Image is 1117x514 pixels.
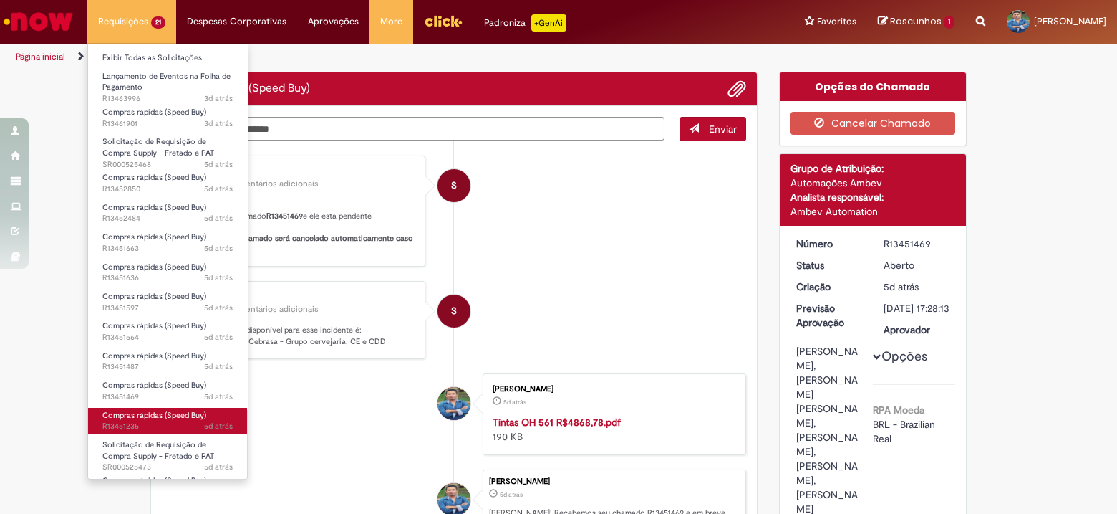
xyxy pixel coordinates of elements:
div: Opções do Chamado [780,72,967,101]
span: R13451597 [102,303,233,314]
span: R13451663 [102,243,233,254]
span: R13451469 [102,391,233,403]
span: SR000525468 [102,159,233,171]
div: Raimundo Vital De Faria Barcelos Junior [437,387,470,420]
a: Exibir Todas as Solicitações [88,50,247,66]
dt: Status [785,258,874,272]
div: Sistema [175,292,414,301]
a: Tintas OH 561 R$4868,78.pdf [493,416,621,429]
span: Compras rápidas (Speed Buy) [102,107,206,118]
span: Aprovações [308,14,359,29]
span: Compras rápidas (Speed Buy) [102,262,206,272]
div: System [437,169,470,202]
time: 27/08/2025 10:28:09 [503,398,526,406]
span: Compras rápidas (Speed Buy) [102,320,206,331]
b: RPA Moeda [873,404,924,417]
div: System [437,295,470,328]
span: More [380,14,402,29]
span: [PERSON_NAME] [1034,15,1106,27]
span: Compras rápidas (Speed Buy) [102,202,206,213]
span: Compras rápidas (Speed Buy) [102,410,206,421]
span: Compras rápidas (Speed Buy) [102,475,206,486]
button: Adicionar anexos [727,80,746,98]
b: Lembrando que o chamado será cancelado automaticamente caso não seja aprovado. [175,233,415,255]
a: Página inicial [16,51,65,62]
a: Aberto R13447981 : Compras rápidas (Speed Buy) [88,473,247,500]
small: Comentários adicionais [227,178,319,190]
span: Requisições [98,14,148,29]
span: 1 [944,16,954,29]
span: 5d atrás [503,398,526,406]
div: [PERSON_NAME] [493,385,731,394]
div: R13451469 [884,237,950,251]
span: R13451636 [102,272,233,284]
a: Aberto R13452484 : Compras rápidas (Speed Buy) [88,200,247,227]
ul: Trilhas de página [11,44,734,70]
img: click_logo_yellow_360x200.png [424,10,463,32]
div: Padroniza [484,14,566,32]
time: 27/08/2025 10:49:20 [204,272,233,283]
span: Despesas Corporativas [187,14,286,29]
span: 5d atrás [204,272,233,283]
a: Aberto R13452850 : Compras rápidas (Speed Buy) [88,170,247,196]
time: 27/08/2025 10:28:13 [884,280,919,293]
span: 5d atrás [204,213,233,224]
dt: Aprovador [873,323,961,337]
span: R13461901 [102,118,233,130]
span: Compras rápidas (Speed Buy) [102,172,206,183]
span: 5d atrás [204,462,233,472]
span: 5d atrás [204,421,233,432]
time: 27/08/2025 10:40:14 [204,332,233,343]
ul: Requisições [87,43,248,480]
span: R13452484 [102,213,233,224]
span: R13463996 [102,93,233,105]
span: Lançamento de Eventos na Folha de Pagamento [102,71,231,93]
a: Aberto R13451235 : Compras rápidas (Speed Buy) [88,408,247,434]
span: Solicitação de Requisição de Compra Supply - Fretado e PAT [102,439,214,462]
span: 21 [151,16,165,29]
div: Sistema [175,167,414,176]
dt: Criação [785,280,874,294]
div: Aberto [884,258,950,272]
div: Grupo de Atribuição: [790,161,956,176]
span: R13451564 [102,332,233,343]
dt: Previsão Aprovação [785,301,874,330]
textarea: Digite sua mensagem aqui... [162,117,664,141]
div: 27/08/2025 10:28:13 [884,280,950,294]
span: 5d atrás [204,391,233,402]
span: 5d atrás [204,243,233,254]
button: Cancelar Chamado [790,112,956,135]
div: [PERSON_NAME] [489,477,738,486]
a: Rascunhos [878,15,954,29]
span: 5d atrás [884,280,919,293]
span: S [451,294,457,328]
div: Analista responsável: [790,190,956,204]
span: Compras rápidas (Speed Buy) [102,291,206,302]
a: Aberto R13451636 : Compras rápidas (Speed Buy) [88,260,247,286]
span: S [451,168,457,203]
dt: Número [785,237,874,251]
a: Aberto R13463996 : Lançamento de Eventos na Folha de Pagamento [88,69,247,100]
a: Aberto R13461901 : Compras rápidas (Speed Buy) [88,105,247,131]
span: Solicitação de Requisição de Compra Supply - Fretado e PAT [102,136,214,158]
div: Automações Ambev [790,176,956,190]
span: 5d atrás [204,159,233,170]
time: 27/08/2025 10:28:13 [500,490,523,499]
img: ServiceNow [1,7,75,36]
time: 29/08/2025 11:34:32 [204,118,233,129]
time: 27/08/2025 10:53:32 [204,243,233,254]
span: BRL - Brazilian Real [873,418,938,445]
time: 27/08/2025 10:28:15 [204,391,233,402]
a: Aberto R13451663 : Compras rápidas (Speed Buy) [88,229,247,256]
time: 27/08/2025 14:39:35 [204,184,233,194]
span: 5d atrás [204,361,233,372]
span: R13451235 [102,421,233,432]
span: 3d atrás [204,93,233,104]
a: Aberto R13451487 : Compras rápidas (Speed Buy) [88,348,247,375]
time: 27/08/2025 10:44:18 [204,303,233,313]
time: 27/08/2025 09:56:11 [204,421,233,432]
span: Favoritos [817,14,856,29]
span: 5d atrás [204,332,233,343]
p: Olá! Recebemos seu chamado e ele esta pendente aprovação. [175,199,414,256]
